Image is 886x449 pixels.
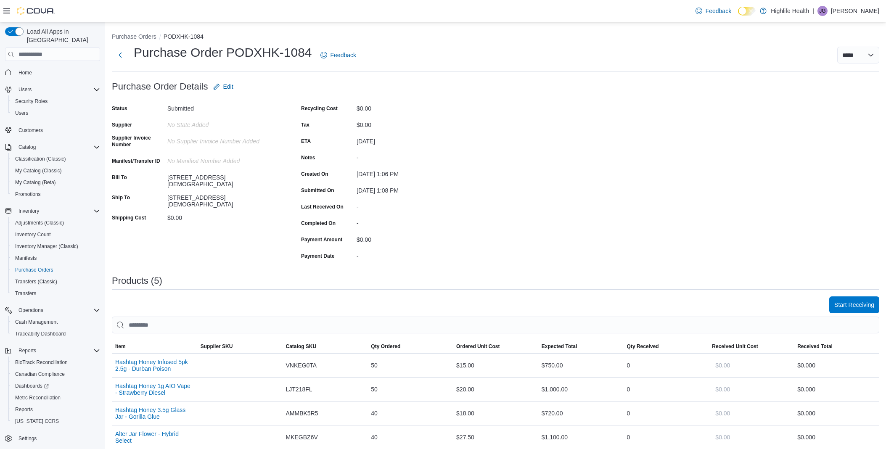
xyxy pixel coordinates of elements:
div: $20.00 [453,381,538,398]
button: Classification (Classic) [8,153,103,165]
div: [DATE] 1:06 PM [357,167,469,177]
span: Manifests [15,255,37,261]
button: My Catalog (Classic) [8,165,103,177]
a: Feedback [317,47,360,63]
button: $0.00 [712,429,733,446]
div: $15.00 [453,357,538,374]
span: Classification (Classic) [12,154,100,164]
div: $0.00 [357,233,469,243]
label: Notes [301,154,315,161]
button: Edit [210,78,237,95]
span: Operations [19,307,43,314]
button: Ordered Unit Cost [453,340,538,353]
div: [STREET_ADDRESS][DEMOGRAPHIC_DATA] [167,191,280,208]
div: No Manifest Number added [167,154,280,164]
label: Payment Date [301,253,334,259]
h1: Purchase Order PODXHK-1084 [134,44,312,61]
a: Feedback [692,3,735,19]
div: [DATE] [357,135,469,145]
span: Security Roles [15,98,48,105]
a: Dashboards [8,380,103,392]
span: Inventory [19,208,39,214]
div: $0.00 0 [797,360,876,370]
span: Transfers [15,290,36,297]
button: Expected Total [538,340,624,353]
button: Supplier SKU [197,340,283,353]
button: Manifests [8,252,103,264]
label: Supplier Invoice Number [112,135,164,148]
div: 50 [368,381,453,398]
span: Customers [19,127,43,134]
span: VNKEG0TA [286,360,317,370]
div: $0.00 0 [797,384,876,394]
button: Transfers [8,288,103,299]
button: Transfers (Classic) [8,276,103,288]
span: Item [115,343,126,350]
span: Users [15,110,28,116]
a: Purchase Orders [12,265,57,275]
span: Manifests [12,253,100,263]
div: No Supplier Invoice Number added [167,135,280,145]
span: Transfers (Classic) [12,277,100,287]
span: Inventory [15,206,100,216]
a: Inventory Count [12,230,54,240]
span: Reports [15,406,33,413]
a: Transfers (Classic) [12,277,61,287]
span: Catalog SKU [286,343,317,350]
button: Purchase Orders [8,264,103,276]
nav: An example of EuiBreadcrumbs [112,32,879,42]
div: $720.00 [538,405,624,422]
a: BioTrack Reconciliation [12,357,71,367]
button: PODXHK-1084 [164,33,204,40]
div: 0 [624,405,709,422]
h3: Products (5) [112,276,162,286]
button: Canadian Compliance [8,368,103,380]
span: Transfers (Classic) [15,278,57,285]
label: Ship To [112,194,130,201]
div: Submitted [167,102,280,112]
div: 0 [624,429,709,446]
div: $18.00 [453,405,538,422]
a: Traceabilty Dashboard [12,329,69,339]
button: Qty Received [624,340,709,353]
a: Metrc Reconciliation [12,393,64,403]
button: Inventory [15,206,42,216]
button: Home [2,66,103,78]
span: AMMBK5R5 [286,408,318,418]
button: Users [2,84,103,95]
button: Cash Management [8,316,103,328]
button: Catalog [2,141,103,153]
p: | [812,6,814,16]
button: Alter Jar Flower - Hybrid Select [115,431,194,444]
button: Promotions [8,188,103,200]
span: Start Receiving [834,301,874,309]
span: Settings [19,435,37,442]
button: Catalog [15,142,39,152]
a: Dashboards [12,381,52,391]
div: 40 [368,429,453,446]
span: Promotions [12,189,100,199]
img: Cova [17,7,55,15]
span: JG [819,6,825,16]
span: Home [19,69,32,76]
button: $0.00 [712,357,733,374]
button: Operations [15,305,47,315]
span: Catalog [19,144,36,151]
span: Feedback [331,51,356,59]
span: Inventory Manager (Classic) [12,241,100,251]
span: Feedback [706,7,731,15]
span: Reports [19,347,36,354]
a: Customers [15,125,46,135]
button: Reports [15,346,40,356]
span: Users [15,85,100,95]
button: Purchase Orders [112,33,156,40]
div: $27.50 [453,429,538,446]
label: Recycling Cost [301,105,338,112]
span: Inventory Count [12,230,100,240]
span: Classification (Classic) [15,156,66,162]
span: BioTrack Reconciliation [12,357,100,367]
label: Last Received On [301,203,344,210]
button: Hashtag Honey Infused 5pk 2.5g - Durban Poison [115,359,194,372]
span: Edit [223,82,233,91]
